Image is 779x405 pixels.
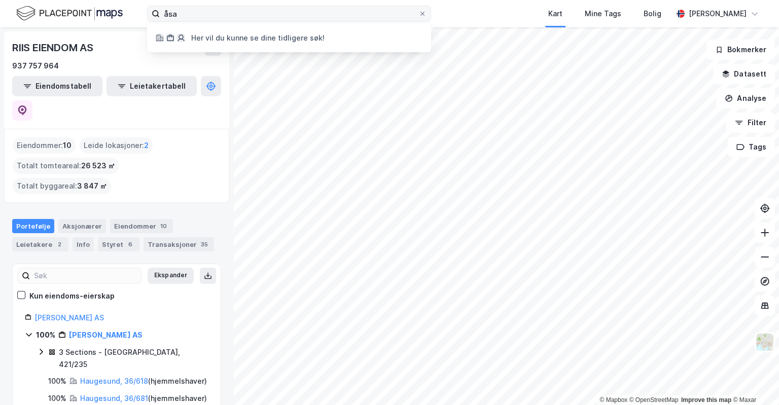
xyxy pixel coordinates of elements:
[80,394,148,402] a: Haugesund, 36/681
[160,6,418,21] input: Søk på adresse, matrikkel, gårdeiere, leietakere eller personer
[13,178,111,194] div: Totalt byggareal :
[144,237,214,251] div: Transaksjoner
[13,137,76,154] div: Eiendommer :
[728,137,775,157] button: Tags
[728,356,779,405] iframe: Chat Widget
[144,139,149,152] span: 2
[34,313,104,322] a: [PERSON_NAME] AS
[158,221,169,231] div: 10
[199,239,210,249] div: 35
[629,396,679,403] a: OpenStreetMap
[63,139,72,152] span: 10
[110,219,173,233] div: Eiendommer
[681,396,731,403] a: Improve this map
[644,8,661,20] div: Bolig
[69,330,143,339] a: [PERSON_NAME] AS
[36,329,55,341] div: 100%
[81,160,115,172] span: 26 523 ㎡
[728,356,779,405] div: Kontrollprogram for chat
[54,239,64,249] div: 2
[98,237,139,251] div: Styret
[12,237,68,251] div: Leietakere
[755,333,774,352] img: Z
[726,113,775,133] button: Filter
[59,346,208,371] div: 3 Sections - [GEOGRAPHIC_DATA], 421/235
[29,290,115,302] div: Kun eiendoms-eierskap
[125,239,135,249] div: 6
[548,8,562,20] div: Kart
[73,237,94,251] div: Info
[713,64,775,84] button: Datasett
[80,377,148,385] a: Haugesund, 36/618
[706,40,775,60] button: Bokmerker
[148,268,194,284] button: Ekspander
[16,5,123,22] img: logo.f888ab2527a4732fd821a326f86c7f29.svg
[689,8,747,20] div: [PERSON_NAME]
[12,40,95,56] div: RIIS EIENDOM AS
[13,158,119,174] div: Totalt tomteareal :
[77,180,107,192] span: 3 847 ㎡
[716,88,775,108] button: Analyse
[80,392,207,404] div: ( hjemmelshaver )
[80,375,207,387] div: ( hjemmelshaver )
[80,137,153,154] div: Leide lokasjoner :
[12,219,54,233] div: Portefølje
[12,60,59,72] div: 937 757 964
[48,392,66,404] div: 100%
[191,32,325,44] div: Her vil du kunne se dine tidligere søk!
[599,396,627,403] a: Mapbox
[48,375,66,387] div: 100%
[107,76,197,96] button: Leietakertabell
[12,76,102,96] button: Eiendomstabell
[58,219,106,233] div: Aksjonærer
[30,268,141,283] input: Søk
[585,8,621,20] div: Mine Tags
